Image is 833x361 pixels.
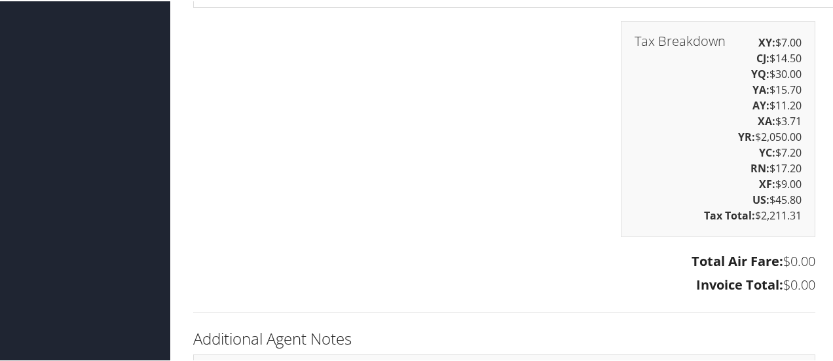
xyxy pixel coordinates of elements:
[621,20,815,236] div: $7.00 $14.50 $30.00 $15.70 $11.20 $3.71 $2,050.00 $7.20 $17.20 $9.00 $45.80 $2,211.31
[759,176,775,190] strong: XF:
[752,97,769,111] strong: AY:
[704,207,755,221] strong: Tax Total:
[751,66,769,80] strong: YQ:
[750,160,769,174] strong: RN:
[759,144,775,159] strong: YC:
[758,113,775,127] strong: XA:
[696,275,783,292] strong: Invoice Total:
[193,326,815,349] h2: Additional Agent Notes
[752,191,769,206] strong: US:
[193,275,815,293] h3: $0.00
[738,128,755,143] strong: YR:
[193,251,815,269] h3: $0.00
[756,50,769,64] strong: CJ:
[635,33,726,47] h3: Tax Breakdown
[692,251,783,269] strong: Total Air Fare:
[758,34,775,48] strong: XY:
[752,81,769,96] strong: YA:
